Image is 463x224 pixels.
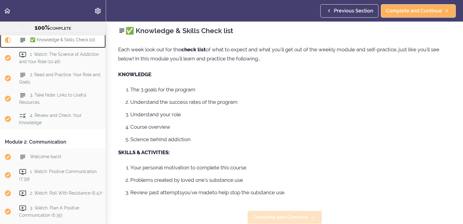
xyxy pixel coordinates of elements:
strong: SKILLS & ACTIVITIES: [118,149,170,155]
span: Previous Section [334,7,373,15]
span: Complete and Continue [252,214,308,221]
span: Your personal motivation to complete this course [130,165,246,171]
span: 100% [35,24,50,31]
li: you've made [130,188,451,196]
span: Problems created by loved one’s substance use [130,177,243,183]
span: Understand the success rates of the program [130,99,238,105]
svg: Settings Menu [94,7,102,15]
span: 4. Review and Check: Your Knowledge [19,113,82,125]
a: Complete and Continue [381,4,456,18]
span: Understand your role [130,111,181,117]
a: Complete and Continue [247,211,322,224]
a: Previous Section [320,4,378,18]
span: Complete and Continue [386,7,442,15]
svg: Back to course curriculum [4,7,11,15]
div: COMPLETE [8,24,98,32]
span: 2. Watch: Roll With Resistance (6:47) [30,191,102,195]
span: 3. Watch: Plan A Positive Communication (6:35) [19,205,79,217]
strong: KNOWLEDGE [118,71,151,77]
span: 1. Watch: The Science of Addiction and Your Role (10:46) [19,52,99,64]
p: Each week look out for the of what to expect and what you'll get out of the weekly module and sel... [118,45,451,63]
span: Science behind addiction [130,136,191,142]
span: 3. Take Note: Links to Useful Resources [19,93,86,104]
span: The 3 goals for the program [130,87,195,93]
span: 1. Watch: Positive Communication (7:39) [19,169,97,181]
span: Course overview [130,124,170,130]
span: to help stop the substance use [212,189,285,195]
span: Review past attempts [130,189,182,195]
span: Welcome back! [30,154,61,159]
span: : [151,71,152,77]
span: ✅ Knowledge & Skills Check list [30,37,95,42]
span: 2. Read and Practice: Your Role and Goals [19,72,100,84]
h2: ✅ Knowledge & Skills Check list [118,25,451,36]
strong: check list [181,46,206,53]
